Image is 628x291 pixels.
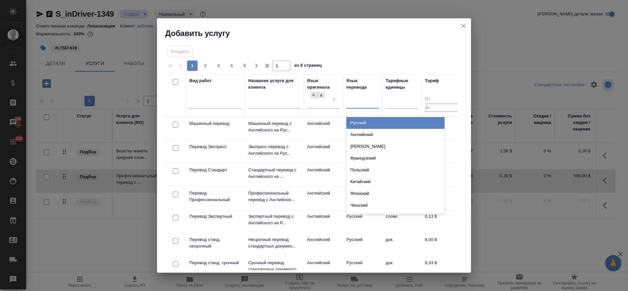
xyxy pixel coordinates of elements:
p: Профессиональный перевод с Английског... [248,190,301,203]
td: Русский [343,117,382,140]
div: Китайский [346,176,445,188]
td: Английский [304,256,343,279]
div: Сербский [346,211,445,223]
p: Перевод станд. срочный [189,260,242,266]
td: 8,00 $ [422,233,461,256]
td: Английский [304,210,343,233]
p: Срочный перевод стандартных документо... [248,260,301,273]
button: 3 [213,60,224,71]
td: Русский [343,233,382,256]
p: Несрочный перевод стандартных докумен... [248,236,301,249]
button: close [459,21,468,31]
input: До [425,104,458,112]
p: Перевод Экспертный [189,213,242,220]
h2: Добавить услугу [165,28,471,39]
div: [PERSON_NAME] [346,141,445,152]
td: Английский [304,140,343,163]
span: из 6 страниц [294,61,322,71]
div: Английский [346,129,445,141]
button: 4 [226,60,237,71]
td: Русский [343,140,382,163]
td: слово [382,210,422,233]
p: Перевод Экспресс [189,144,242,150]
div: Английский [310,92,318,99]
div: Японский [346,188,445,199]
div: Французский [346,152,445,164]
p: Стандартный перевод с Английского на ... [248,167,301,180]
span: 3 [213,62,224,69]
td: Русский [343,256,382,279]
div: Тариф [425,77,439,84]
div: Английский [310,91,325,99]
td: Английский [304,163,343,186]
div: Польский [346,164,445,176]
p: Перевод Профессиональный [189,190,242,203]
p: Машинный перевод [189,120,242,127]
button: 2 [200,60,211,71]
div: Тарифные единицы [386,77,418,91]
td: Русский [343,187,382,210]
div: Название услуги для клиента [248,77,301,91]
td: док. [382,233,422,256]
div: Язык перевода [346,77,379,91]
div: Чешский [346,199,445,211]
span: 5 [239,62,250,69]
p: Перевод Стандарт [189,167,242,173]
td: Английский [304,233,343,256]
p: Экспресс-перевод с Английского на Рус... [248,144,301,157]
td: Русский [343,163,382,186]
button: 5 [239,60,250,71]
div: Русский [346,117,445,129]
td: 0,13 $ [422,210,461,233]
td: Русский [343,210,382,233]
span: 2 [200,62,211,69]
span: 4 [226,62,237,69]
p: Машинный перевод с Английского на Рус... [248,120,301,133]
td: 9,33 $ [422,256,461,279]
p: Экспертный перевод с Английского на Р... [248,213,301,226]
td: Английский [304,117,343,140]
div: Язык оригинала [307,77,340,91]
p: Перевод станд. несрочный [189,236,242,249]
input: От [425,95,458,104]
td: док. [382,256,422,279]
td: Английский [304,187,343,210]
div: Вид работ [189,77,212,84]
